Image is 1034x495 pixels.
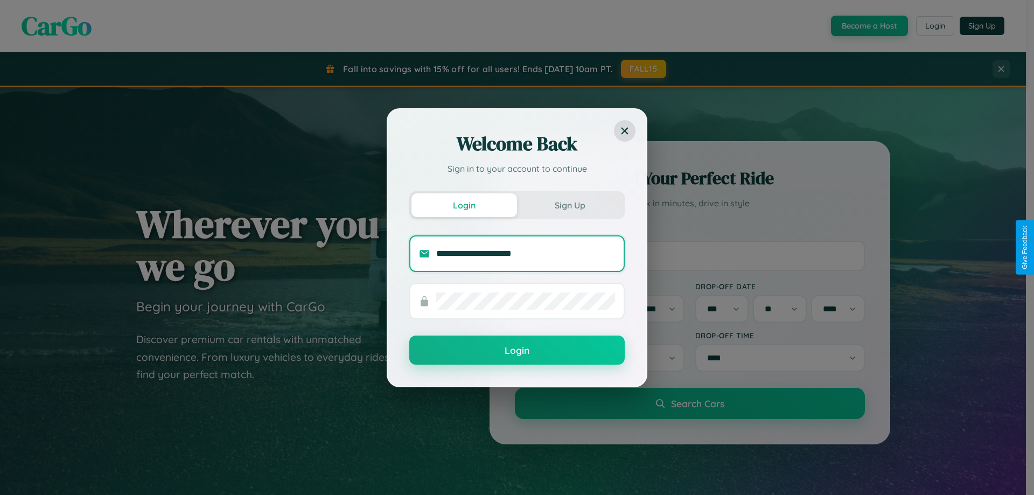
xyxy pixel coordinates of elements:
[409,162,625,175] p: Sign in to your account to continue
[1021,226,1029,269] div: Give Feedback
[517,193,623,217] button: Sign Up
[409,336,625,365] button: Login
[411,193,517,217] button: Login
[409,131,625,157] h2: Welcome Back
